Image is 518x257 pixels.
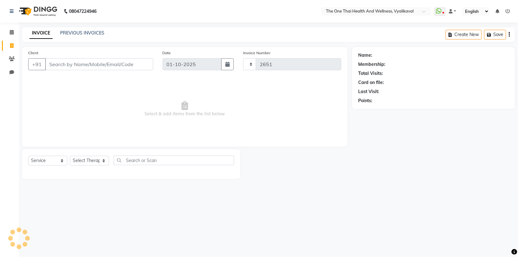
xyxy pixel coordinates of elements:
[29,28,53,39] a: INVOICE
[16,3,59,20] img: logo
[163,50,171,56] label: Date
[358,52,373,59] div: Name:
[358,88,379,95] div: Last Visit:
[358,79,384,86] div: Card on file:
[28,58,46,70] button: +91
[484,30,506,39] button: Save
[28,78,341,140] span: Select & add items from the list below
[446,30,482,39] button: Create New
[28,50,38,56] label: Client
[60,30,104,36] a: PREVIOUS INVOICES
[358,70,383,77] div: Total Visits:
[243,50,270,56] label: Invoice Number
[69,3,97,20] b: 08047224946
[114,155,234,165] input: Search or Scan
[358,61,386,68] div: Membership:
[45,58,153,70] input: Search by Name/Mobile/Email/Code
[358,97,373,104] div: Points:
